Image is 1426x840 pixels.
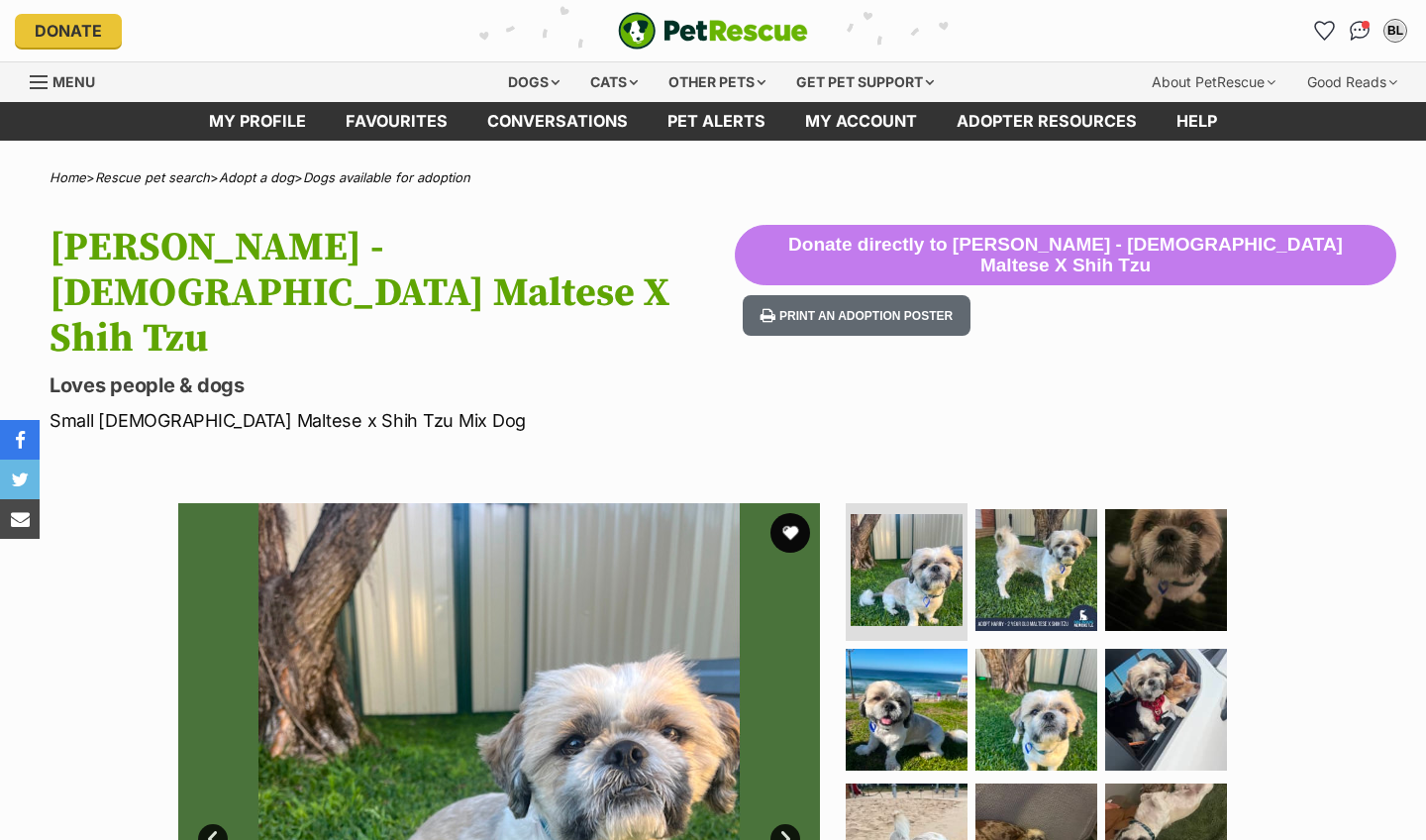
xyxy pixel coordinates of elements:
[618,12,808,50] a: PetRescue
[785,102,937,141] a: My account
[219,169,294,185] a: Adopt a dog
[50,371,735,399] p: Loves people & dogs
[618,12,808,50] img: logo-e224e6f780fb5917bec1dbf3a21bbac754714ae5b6737aabdf751b685950b380.svg
[655,62,779,102] div: Other pets
[50,169,86,185] a: Home
[30,62,109,98] a: Menu
[1293,62,1411,102] div: Good Reads
[770,513,810,553] button: favourite
[50,407,735,434] p: Small [DEMOGRAPHIC_DATA] Maltese x Shih Tzu Mix Dog
[743,295,970,336] button: Print an adoption poster
[1350,21,1371,41] img: chat-41dd97257d64d25036548639549fe6c8038ab92f7586957e7f3b1b290dea8141.svg
[95,169,210,185] a: Rescue pet search
[851,514,963,626] img: Photo of Harry 2 Year Old Maltese X Shih Tzu
[189,102,326,141] a: My profile
[576,62,652,102] div: Cats
[326,102,467,141] a: Favourites
[735,225,1396,286] button: Donate directly to [PERSON_NAME] - [DEMOGRAPHIC_DATA] Maltese X Shih Tzu
[1344,15,1375,47] a: Conversations
[1157,102,1237,141] a: Help
[648,102,785,141] a: Pet alerts
[975,649,1097,771] img: Photo of Harry 2 Year Old Maltese X Shih Tzu
[303,169,470,185] a: Dogs available for adoption
[1379,15,1411,47] button: My account
[1308,15,1411,47] ul: Account quick links
[846,649,968,771] img: Photo of Harry 2 Year Old Maltese X Shih Tzu
[52,73,95,90] span: Menu
[1105,649,1227,771] img: Photo of Harry 2 Year Old Maltese X Shih Tzu
[494,62,573,102] div: Dogs
[782,62,948,102] div: Get pet support
[467,102,648,141] a: conversations
[15,14,122,48] a: Donate
[1385,21,1405,41] div: BL
[1105,509,1227,631] img: Photo of Harry 2 Year Old Maltese X Shih Tzu
[50,225,735,362] h1: [PERSON_NAME] - [DEMOGRAPHIC_DATA] Maltese X Shih Tzu
[1138,62,1289,102] div: About PetRescue
[937,102,1157,141] a: Adopter resources
[1308,15,1340,47] a: Favourites
[975,509,1097,631] img: Photo of Harry 2 Year Old Maltese X Shih Tzu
